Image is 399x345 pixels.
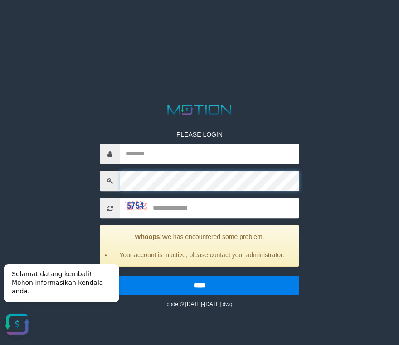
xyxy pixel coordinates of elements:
[165,103,234,116] img: MOTION_logo.png
[100,130,299,139] p: PLEASE LOGIN
[12,14,103,38] span: Selamat datang kembali! Mohon informasikan kendala anda.
[135,234,162,241] strong: Whoops!
[125,201,147,210] img: captcha
[166,302,232,308] small: code © [DATE]-[DATE] dwg
[112,251,292,260] li: Your account is inactive, please contact your administrator.
[4,54,31,81] button: Open LiveChat chat widget
[100,225,299,267] div: We has encountered some problem.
